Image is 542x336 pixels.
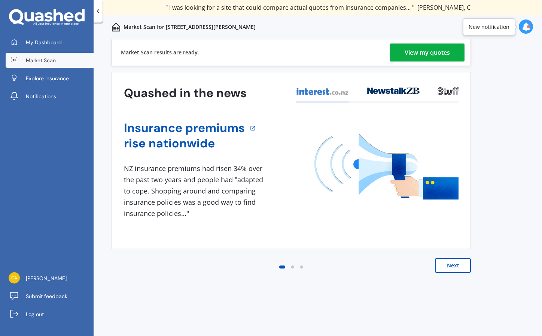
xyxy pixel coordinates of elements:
[124,136,245,151] a: rise nationwide
[124,163,266,219] div: NZ insurance premiums had risen 34% over the past two years and people had "adapted to cope. Shop...
[314,133,459,199] img: media image
[26,292,67,300] span: Submit feedback
[6,307,94,322] a: Log out
[26,93,56,100] span: Notifications
[6,53,94,68] a: Market Scan
[124,23,256,31] p: Market Scan for [STREET_ADDRESS][PERSON_NAME]
[469,23,509,31] div: New notification
[26,274,67,282] span: [PERSON_NAME]
[26,75,69,82] span: Explore insurance
[435,258,471,273] button: Next
[390,43,465,61] a: View my quotes
[121,39,199,66] div: Market Scan results are ready.
[124,85,247,101] h3: Quashed in the news
[9,272,20,283] img: a86913f4a112b79a9ac010e6bc46a489
[6,271,94,286] a: [PERSON_NAME]
[124,120,245,136] a: Insurance premiums
[26,310,44,318] span: Log out
[26,57,56,64] span: Market Scan
[6,71,94,86] a: Explore insurance
[112,22,121,31] img: home-and-contents.b802091223b8502ef2dd.svg
[405,43,450,61] div: View my quotes
[26,39,62,46] span: My Dashboard
[6,89,94,104] a: Notifications
[6,35,94,50] a: My Dashboard
[6,289,94,304] a: Submit feedback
